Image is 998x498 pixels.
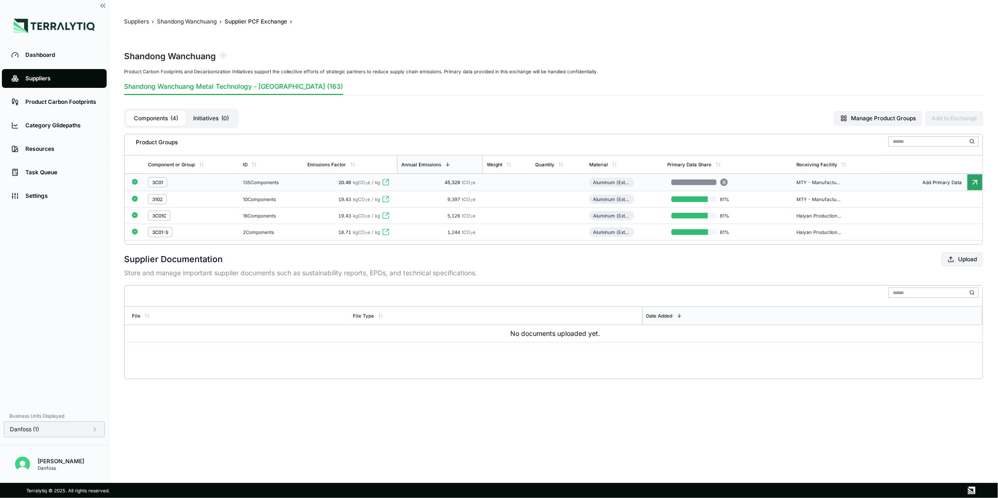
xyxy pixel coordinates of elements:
div: Date Added [647,313,673,319]
div: Material [589,162,608,167]
div: MTY - Manufacturing Plant [796,179,842,185]
span: 1,244 [447,229,462,235]
span: › [152,18,154,25]
span: › [219,18,222,25]
div: Shandong Wanchuang [124,49,216,62]
span: tCO e [462,213,476,218]
div: Resources [25,145,97,153]
span: kgCO e / kg [353,213,380,218]
div: Receiving Facility [796,162,837,167]
div: Haiyan Production CNHX [796,229,842,235]
button: Manage Product Groups [834,111,922,125]
div: [PERSON_NAME] [38,458,84,465]
div: Product Carbon Footprints [25,98,97,106]
img: Logo [14,19,95,33]
button: Shandong Wanchuang [157,18,217,25]
span: 20.46 [338,179,351,185]
div: 3C01C [152,213,166,218]
div: 135 Components [243,179,300,185]
button: Suppliers [124,18,149,25]
sub: 2 [470,215,473,219]
sub: 2 [365,231,367,235]
div: Category Glidepaths [25,122,97,129]
span: Danfoss (1) [10,426,39,433]
button: Supplier PCF Exchange [225,18,287,25]
span: 81 % [717,229,747,235]
div: Product Groups [128,135,178,146]
img: Erato Panayiotou [15,457,30,472]
div: Suppliers [25,75,97,82]
div: 10 Components [243,196,300,202]
span: ( 0 ) [221,115,229,122]
span: tCO e [462,196,476,202]
div: Dashboard [25,51,97,59]
span: 81 % [717,213,747,218]
span: 81 % [717,196,747,202]
div: 3102 [152,196,163,202]
div: 3C01 [152,179,163,185]
sub: 2 [470,181,473,186]
div: File [132,313,140,319]
span: tCO e [462,179,476,185]
span: 19.43 [338,213,351,218]
div: Business Units Displayed [4,410,105,421]
button: Components(4) [126,111,186,126]
span: Add Primary Data [917,179,967,185]
div: Annual Emissions [401,162,441,167]
span: tCO e [462,229,476,235]
div: ID [243,162,248,167]
div: 2 Components [243,229,300,235]
div: Component or Group [148,162,195,167]
span: kgCO e / kg [353,179,380,185]
sub: 2 [365,181,367,186]
span: 19.43 [338,196,351,202]
span: › [290,18,292,25]
div: Primary Data Share [668,162,712,167]
div: Task Queue [25,169,97,176]
div: Weight [487,162,502,167]
div: Product Carbon Footprints and Decarbonization Initiatives support the collective efforts of strat... [124,69,983,74]
sub: 2 [470,231,473,235]
span: kgCO e / kg [353,196,380,202]
div: File Type [353,313,374,319]
sub: 2 [470,198,473,202]
span: 5,126 [447,213,462,218]
span: kgCO e / kg [353,229,380,235]
span: ( 4 ) [171,115,178,122]
div: Aluminum (Extrusion) [593,213,631,218]
div: Haiyan Production CNHX [796,213,842,218]
span: 45,329 [444,179,462,185]
div: Aluminum (Extrusion) [593,179,631,185]
div: Aluminum (Extrusion) [593,229,631,235]
h2: Supplier Documentation [124,253,223,266]
p: Store and manage important supplier documents such as sustainability reports, EPDs, and technical... [124,268,983,278]
div: 3C01-S [152,229,168,235]
button: Open user button [11,453,34,475]
td: No documents uploaded yet. [125,325,982,342]
sub: 2 [365,198,367,202]
div: MTY - Manufacturing Plant [796,196,842,202]
button: Upload [942,252,983,266]
span: 18.71 [338,229,351,235]
sub: 2 [365,215,367,219]
span: 9,397 [447,196,462,202]
div: Quantity [535,162,554,167]
button: Initiatives(0) [186,111,236,126]
div: Settings [25,192,97,200]
button: Shandong Wanchuang Metal Technology - [GEOGRAPHIC_DATA] (163) [124,82,343,95]
div: Danfoss [38,465,84,471]
div: Aluminum (Extrusion) [593,196,631,202]
div: Emissions Factor [308,162,346,167]
span: R [723,179,725,185]
div: 16 Components [243,213,300,218]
